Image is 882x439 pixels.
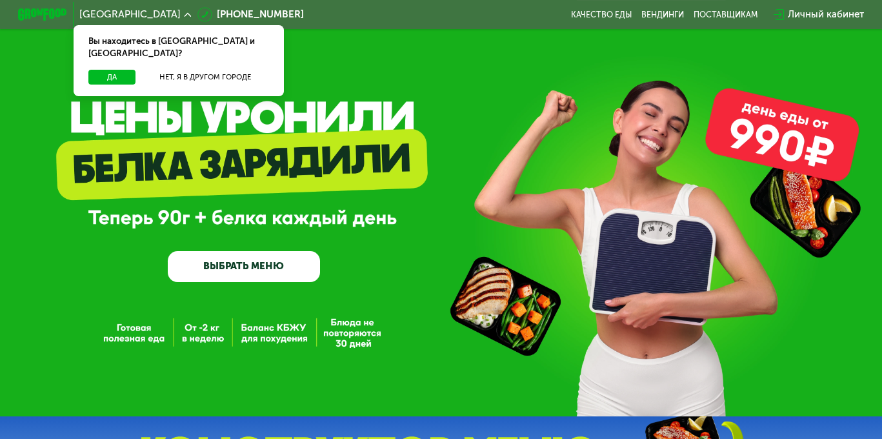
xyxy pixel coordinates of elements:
a: Качество еды [571,10,632,19]
a: Вендинги [641,10,684,19]
div: Личный кабинет [788,7,864,22]
button: Нет, я в другом городе [140,70,269,85]
a: ВЫБРАТЬ МЕНЮ [168,251,320,281]
span: [GEOGRAPHIC_DATA] [79,10,181,19]
div: поставщикам [694,10,757,19]
a: [PHONE_NUMBER] [197,7,304,22]
button: Да [88,70,135,85]
div: Вы находитесь в [GEOGRAPHIC_DATA] и [GEOGRAPHIC_DATA]? [74,25,285,69]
